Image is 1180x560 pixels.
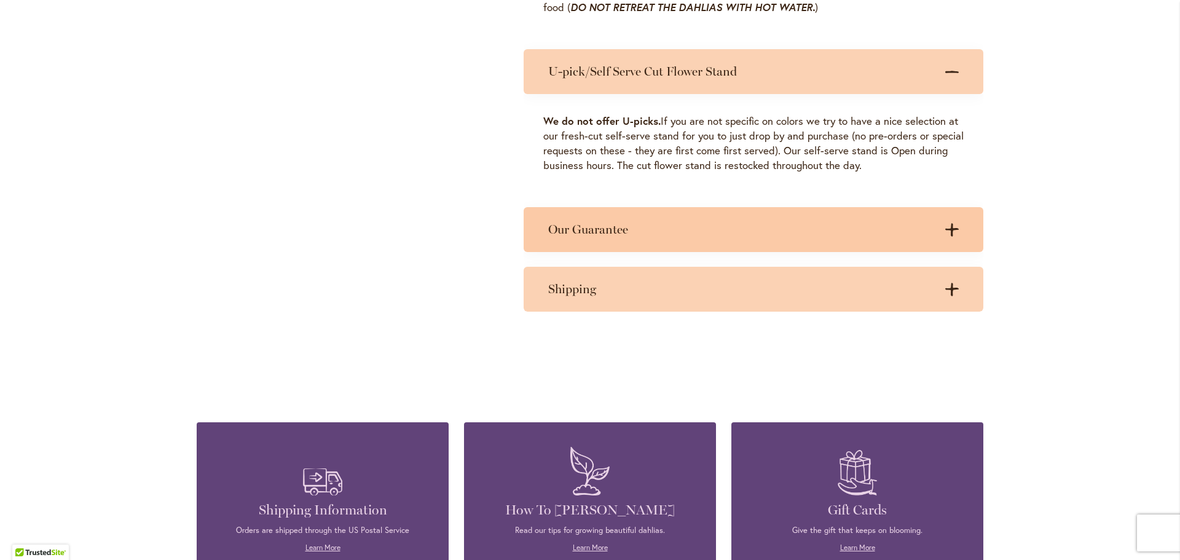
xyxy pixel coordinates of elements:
summary: Shipping [524,267,983,312]
h4: Shipping Information [215,502,430,519]
summary: Our Guarantee [524,207,983,252]
h3: Shipping [548,282,934,297]
strong: We do not offer U-picks. [543,114,661,128]
h4: Gift Cards [750,502,965,519]
h3: Our Guarantee [548,222,934,237]
summary: U-pick/Self Serve Cut Flower Stand [524,49,983,94]
h3: U-pick/Self Serve Cut Flower Stand [548,64,934,79]
p: If you are not specific on colors we try to have a nice selection at our fresh-cut self-serve sta... [543,114,964,173]
h4: How To [PERSON_NAME] [482,502,698,519]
